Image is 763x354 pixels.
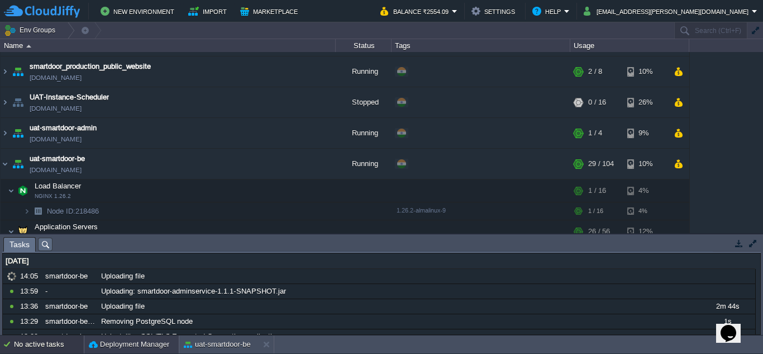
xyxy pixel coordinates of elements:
div: 13:59 [20,284,41,299]
div: smartdoor-be [42,269,97,284]
div: 2m 44s [700,299,755,314]
button: [EMAIL_ADDRESS][PERSON_NAME][DOMAIN_NAME] [584,4,752,18]
span: Uploading file [101,271,145,281]
div: 26% [627,87,664,117]
span: Removing PostgreSQL node [101,317,193,327]
img: AMDAwAAAACH5BAEAAAAALAAAAAABAAEAAAICRAEAOw== [10,149,26,179]
div: 2 / 8 [588,56,602,87]
div: 1 / 16 [588,180,606,202]
div: Running [336,149,392,179]
img: AMDAwAAAACH5BAEAAAAALAAAAAABAAEAAAICRAEAOw== [26,45,31,48]
img: AMDAwAAAACH5BAEAAAAALAAAAAABAAEAAAICRAEAOw== [8,220,15,243]
a: uat-smartdoor-admin [30,122,97,134]
a: [DOMAIN_NAME] [30,72,82,83]
img: AMDAwAAAACH5BAEAAAAALAAAAAABAAEAAAICRAEAOw== [1,149,9,179]
a: UAT-Instance-Scheduler [30,92,109,103]
div: 13:29 [20,329,41,344]
img: AMDAwAAAACH5BAEAAAAALAAAAAABAAEAAAICRAEAOw== [1,87,9,117]
img: AMDAwAAAACH5BAEAAAAALAAAAAABAAEAAAICRAEAOw== [15,180,31,202]
a: Load BalancerNGINX 1.26.2 [34,182,83,190]
button: New Environment [101,4,178,18]
div: 4% [627,202,664,220]
span: 218486 [46,206,101,216]
iframe: chat widget [716,309,752,343]
img: AMDAwAAAACH5BAEAAAAALAAAAAABAAEAAAICRAEAOw== [15,220,31,243]
span: Uninstalling SSL/TLS Encrypted Connection application [101,332,280,342]
div: 10% [627,56,664,87]
div: Stopped [336,87,392,117]
div: Status [336,39,391,52]
div: Running [336,118,392,148]
img: AMDAwAAAACH5BAEAAAAALAAAAAABAAEAAAICRAEAOw== [23,202,30,220]
a: Node ID:218486 [46,206,101,216]
a: [DOMAIN_NAME] [30,164,82,176]
div: 13:29 [20,314,41,329]
button: Help [532,4,564,18]
button: Settings [471,4,518,18]
img: CloudJiffy [4,4,80,18]
span: Uploading: smartdoor-adminservice-1.1.1-SNAPSHOT.jar [101,286,286,296]
div: 4% [627,180,664,202]
div: 14:05 [20,269,41,284]
div: 12s [700,329,755,344]
div: 13:36 [20,299,41,314]
div: smartdoor-be [42,299,97,314]
img: AMDAwAAAACH5BAEAAAAALAAAAAABAAEAAAICRAEAOw== [10,118,26,148]
img: AMDAwAAAACH5BAEAAAAALAAAAAABAAEAAAICRAEAOw== [1,56,9,87]
div: [DATE] [3,254,755,268]
button: Env Groups [4,22,59,38]
button: Import [188,4,230,18]
a: smartdoor_production_public_website [30,61,151,72]
div: 1s [700,314,755,329]
img: AMDAwAAAACH5BAEAAAAALAAAAAABAAEAAAICRAEAOw== [30,202,46,220]
div: 1 / 16 [588,202,603,220]
span: Tasks [9,238,30,252]
div: 9% [627,118,664,148]
div: smartdoor-be-qa [42,329,97,344]
span: Uploading file [101,301,145,311]
div: 1 / 4 [588,118,602,148]
button: Balance ₹2554.09 [380,4,452,18]
a: Application Servers [34,223,99,231]
img: AMDAwAAAACH5BAEAAAAALAAAAAABAAEAAAICRAEAOw== [10,56,26,87]
div: 26 / 56 [588,220,610,243]
div: Running [336,56,392,87]
a: uat-smartdoor-be [30,153,85,164]
div: 0 / 16 [588,87,606,117]
img: AMDAwAAAACH5BAEAAAAALAAAAAABAAEAAAICRAEAOw== [1,118,9,148]
span: NGINX 1.26.2 [35,193,71,200]
img: AMDAwAAAACH5BAEAAAAALAAAAAABAAEAAAICRAEAOw== [8,180,15,202]
div: smartdoor-be-qa [42,314,97,329]
button: Deployment Manager [89,339,169,350]
div: - [42,284,97,299]
a: [DOMAIN_NAME] [30,134,82,145]
a: [DOMAIN_NAME] [30,103,82,114]
span: 1.26.2-almalinux-9 [397,207,446,214]
button: Marketplace [240,4,301,18]
button: uat-smartdoor-be [184,339,251,350]
img: AMDAwAAAACH5BAEAAAAALAAAAAABAAEAAAICRAEAOw== [10,87,26,117]
div: Tags [392,39,570,52]
div: No active tasks [14,336,84,353]
div: Usage [571,39,689,52]
div: 29 / 104 [588,149,614,179]
div: 10% [627,149,664,179]
div: Name [1,39,335,52]
div: 12% [627,220,664,243]
span: Node ID: [47,207,75,215]
span: Load Balancer [34,181,83,191]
